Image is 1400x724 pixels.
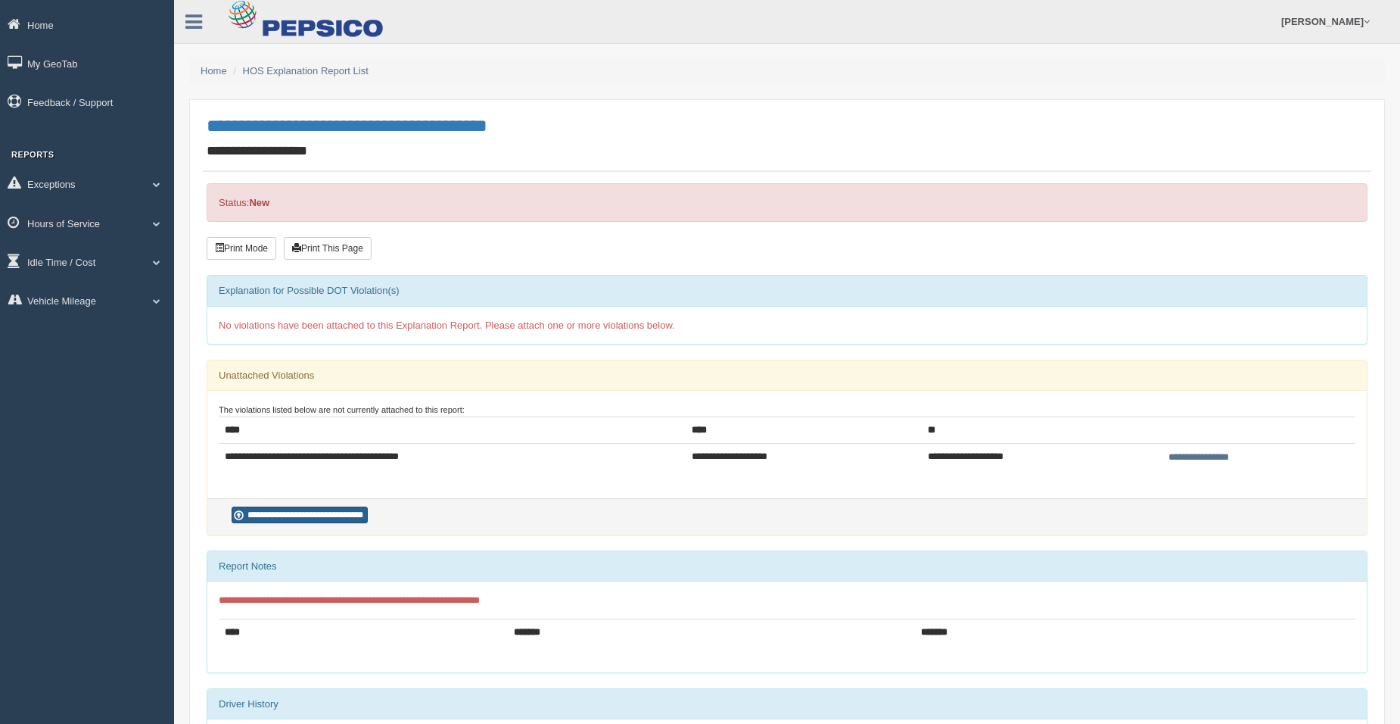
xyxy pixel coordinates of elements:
strong: New [249,197,269,208]
div: Status: [207,183,1367,222]
div: Report Notes [207,551,1367,582]
div: Unattached Violations [207,360,1367,391]
button: Print This Page [284,237,372,260]
div: Explanation for Possible DOT Violation(s) [207,276,1367,306]
a: HOS Explanation Report List [243,65,369,76]
span: No violations have been attached to this Explanation Report. Please attach one or more violations... [219,320,675,331]
div: Driver History [207,689,1367,719]
button: Print Mode [207,237,276,260]
small: The violations listed below are not currently attached to this report: [219,405,465,414]
a: Home [201,65,227,76]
